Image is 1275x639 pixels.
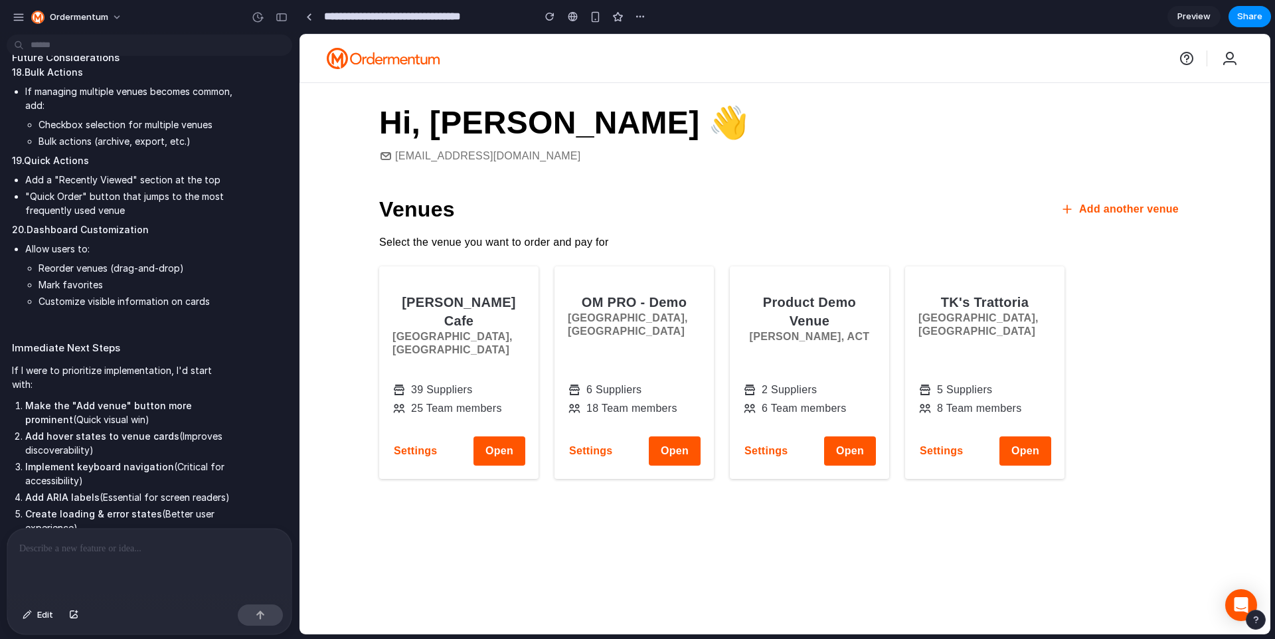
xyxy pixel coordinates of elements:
a: Open [174,403,226,432]
p: Select the venue you want to order and pay for [80,201,891,217]
button: Share [1229,6,1271,27]
h5: [GEOGRAPHIC_DATA], [GEOGRAPHIC_DATA] [268,278,401,304]
p: 25 Team members [112,368,203,381]
li: Customize visible information on cards [39,294,234,308]
a: Preview [1167,6,1221,27]
li: Reorder venues (drag-and-drop) [39,261,234,275]
li: (Better user experience) [25,507,234,535]
h3: 20. [12,223,234,236]
h4: OM PRO - Demo [282,259,387,278]
h5: [GEOGRAPHIC_DATA], [GEOGRAPHIC_DATA] [93,296,226,323]
span: Edit [37,608,53,622]
h3: 19. [12,153,234,167]
h4: TK's Trattoria [641,259,729,278]
li: (Essential for screen readers) [25,490,234,504]
a: Open [349,403,401,432]
li: If managing multiple venues becomes common, add: [25,84,234,148]
p: 8 Team members [637,368,722,381]
button: Edit [16,604,60,626]
h5: [PERSON_NAME], ACT [450,296,570,310]
a: Open [700,403,752,432]
li: Checkbox selection for multiple venues [39,118,234,132]
p: 6 Suppliers [287,349,342,363]
p: If I were to prioritize implementation, I'd start with: [12,363,234,391]
button: Ordermentum [26,7,129,28]
h4: [PERSON_NAME] Cafe [93,259,226,296]
strong: Future Considerations [12,51,120,64]
p: [EMAIL_ADDRESS][DOMAIN_NAME] [96,116,282,129]
strong: Create loading & error states [25,508,162,519]
li: Mark favorites [39,278,234,292]
span: Share [1237,10,1262,23]
p: 18 Team members [287,368,378,381]
a: Settings [444,408,490,426]
strong: Add ARIA labels [25,492,100,503]
a: Settings [268,408,315,426]
li: Bulk actions (archive, export, etc.) [39,134,234,148]
a: Settings [93,408,139,426]
strong: Immediate Next Steps [12,341,120,354]
li: Add a "Recently Viewed" section at the top [25,173,234,187]
a: Open [525,403,576,432]
strong: Add hover states to venue cards [25,430,179,442]
strong: Quick Actions [24,155,89,166]
h1: Hi, [PERSON_NAME] 👋 [80,70,449,108]
p: 39 Suppliers [112,349,173,363]
a: Settings [619,408,665,426]
h3: 18. [12,65,234,79]
li: (Improves discoverability) [25,429,234,457]
span: Ordermentum [50,11,108,24]
strong: Bulk Actions [25,66,83,78]
span: Preview [1177,10,1211,23]
li: (Critical for accessibility) [25,460,234,488]
h2: Venues [80,162,389,189]
span: Add another venue [780,167,879,183]
strong: Dashboard Customization [27,224,149,235]
h5: [GEOGRAPHIC_DATA], [GEOGRAPHIC_DATA] [619,278,752,304]
strong: Make the "Add venue" button more prominent [25,400,192,425]
h4: Product Demo Venue [444,259,576,296]
p: 2 Suppliers [462,349,517,363]
img: logo [27,14,140,35]
p: 6 Team members [462,368,547,381]
li: (Quick visual win) [25,399,234,426]
li: "Quick Order" button that jumps to the most frequently used venue [25,189,234,217]
strong: Implement keyboard navigation [25,461,174,472]
button: Add another venue [749,161,891,190]
p: 5 Suppliers [637,349,693,363]
li: Allow users to: [25,242,234,308]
